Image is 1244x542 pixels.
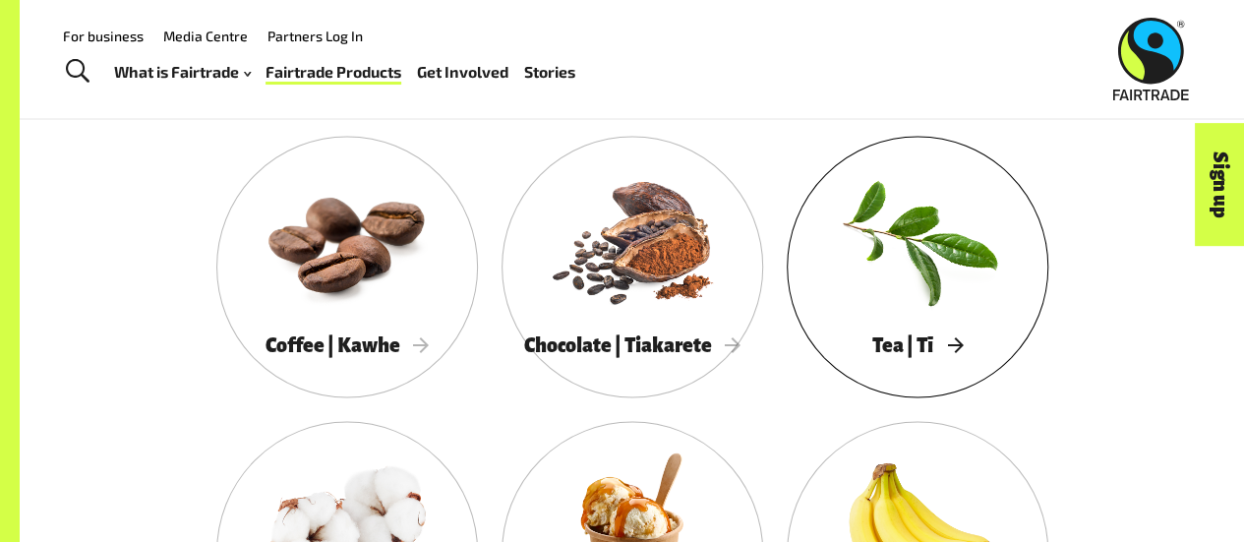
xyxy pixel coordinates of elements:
[787,136,1048,397] a: Tea | Tī
[872,333,962,355] span: Tea | Tī
[63,28,144,44] a: For business
[163,28,248,44] a: Media Centre
[114,58,251,86] a: What is Fairtrade
[266,333,429,355] span: Coffee | Kawhe
[502,136,763,397] a: Chocolate | Tiakarete
[524,333,740,355] span: Chocolate | Tiakarete
[267,28,363,44] a: Partners Log In
[216,136,478,397] a: Coffee | Kawhe
[53,47,101,96] a: Toggle Search
[524,58,575,86] a: Stories
[266,58,401,86] a: Fairtrade Products
[1113,18,1189,100] img: Fairtrade Australia New Zealand logo
[417,58,508,86] a: Get Involved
